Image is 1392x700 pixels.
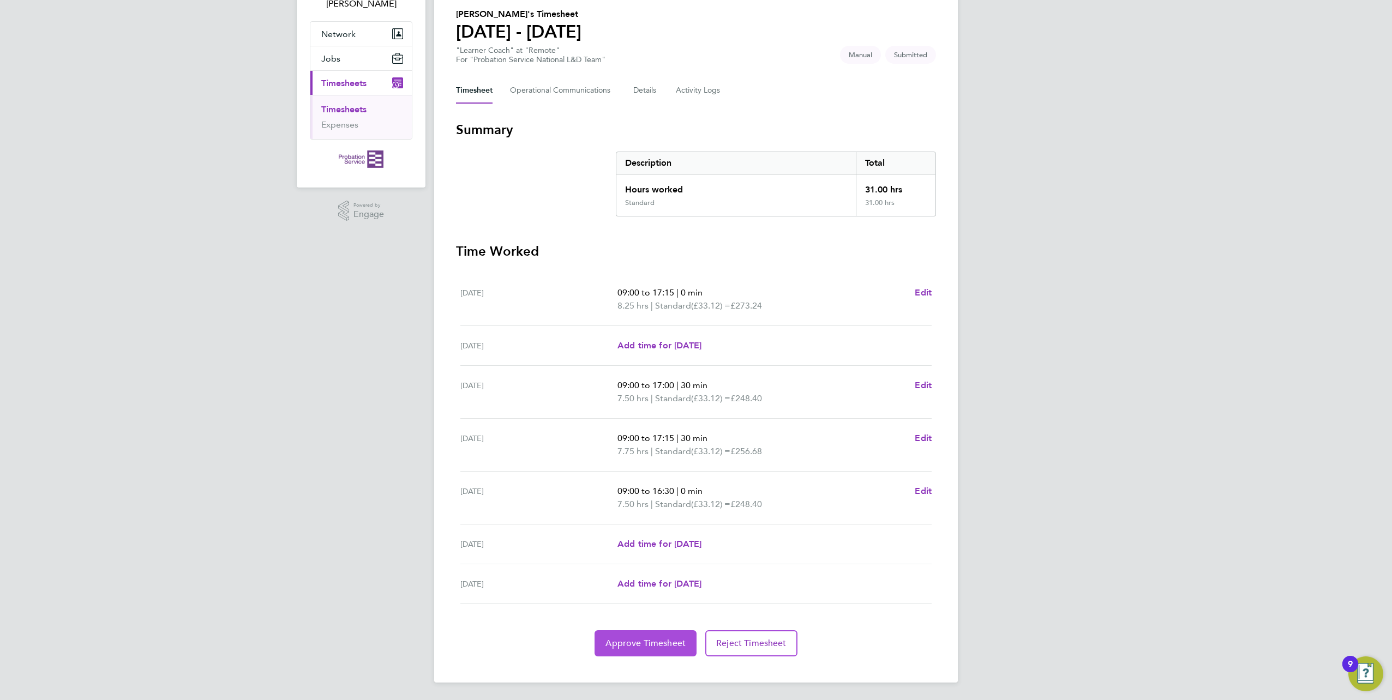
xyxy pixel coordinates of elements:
[840,46,881,64] span: This timesheet was manually created.
[456,21,581,43] h1: [DATE] - [DATE]
[605,638,686,649] span: Approve Timesheet
[321,78,367,88] span: Timesheets
[310,95,412,139] div: Timesheets
[617,578,701,589] span: Add time for [DATE]
[456,243,936,260] h3: Time Worked
[617,339,701,352] a: Add time for [DATE]
[321,29,356,39] span: Network
[310,22,412,46] button: Network
[730,300,762,311] span: £273.24
[310,150,412,168] a: Go to home page
[676,287,679,298] span: |
[1348,656,1383,691] button: Open Resource Center, 9 new notifications
[730,393,762,403] span: £248.40
[691,499,730,509] span: (£33.12) =
[339,150,383,168] img: probationservice-logo-retina.png
[456,121,936,138] h3: Summary
[460,432,617,458] div: [DATE]
[321,119,358,130] a: Expenses
[691,446,730,456] span: (£33.12) =
[676,77,722,104] button: Activity Logs
[460,379,617,405] div: [DATE]
[651,499,653,509] span: |
[460,485,617,511] div: [DATE]
[456,8,581,21] h2: [PERSON_NAME]'s Timesheet
[915,380,932,390] span: Edit
[885,46,936,64] span: This timesheet is Submitted.
[617,433,674,443] span: 09:00 to 17:15
[338,201,385,221] a: Powered byEngage
[691,300,730,311] span: (£33.12) =
[856,174,935,198] div: 31.00 hrs
[1348,664,1353,678] div: 9
[633,77,658,104] button: Details
[681,380,707,390] span: 30 min
[730,499,762,509] span: £248.40
[617,380,674,390] span: 09:00 to 17:00
[617,300,649,311] span: 8.25 hrs
[321,53,340,64] span: Jobs
[651,446,653,456] span: |
[617,287,674,298] span: 09:00 to 17:15
[353,210,384,219] span: Engage
[681,287,703,298] span: 0 min
[617,393,649,403] span: 7.50 hrs
[595,630,697,656] button: Approve Timesheet
[460,538,617,551] div: [DATE]
[915,287,932,298] span: Edit
[655,299,691,312] span: Standard
[617,446,649,456] span: 7.75 hrs
[616,174,856,198] div: Hours worked
[353,201,384,210] span: Powered by
[616,152,856,174] div: Description
[510,77,616,104] button: Operational Communications
[617,577,701,590] a: Add time for [DATE]
[856,198,935,216] div: 31.00 hrs
[616,152,936,216] div: Summary
[310,46,412,70] button: Jobs
[716,638,787,649] span: Reject Timesheet
[460,577,617,590] div: [DATE]
[460,339,617,352] div: [DATE]
[651,393,653,403] span: |
[617,539,701,549] span: Add time for [DATE]
[460,286,617,312] div: [DATE]
[856,152,935,174] div: Total
[691,393,730,403] span: (£33.12) =
[915,486,932,496] span: Edit
[915,432,932,445] a: Edit
[655,392,691,405] span: Standard
[625,198,655,207] div: Standard
[310,71,412,95] button: Timesheets
[705,630,797,656] button: Reject Timesheet
[617,340,701,351] span: Add time for [DATE]
[617,499,649,509] span: 7.50 hrs
[617,486,674,496] span: 09:00 to 16:30
[676,380,679,390] span: |
[915,485,932,498] a: Edit
[915,379,932,392] a: Edit
[676,433,679,443] span: |
[915,286,932,299] a: Edit
[681,486,703,496] span: 0 min
[456,46,605,64] div: "Learner Coach" at "Remote"
[321,104,367,114] a: Timesheets
[456,121,936,656] section: Timesheet
[655,498,691,511] span: Standard
[915,433,932,443] span: Edit
[456,77,493,104] button: Timesheet
[681,433,707,443] span: 30 min
[651,300,653,311] span: |
[676,486,679,496] span: |
[456,55,605,64] div: For "Probation Service National L&D Team"
[617,538,701,551] a: Add time for [DATE]
[730,446,762,456] span: £256.68
[655,445,691,458] span: Standard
